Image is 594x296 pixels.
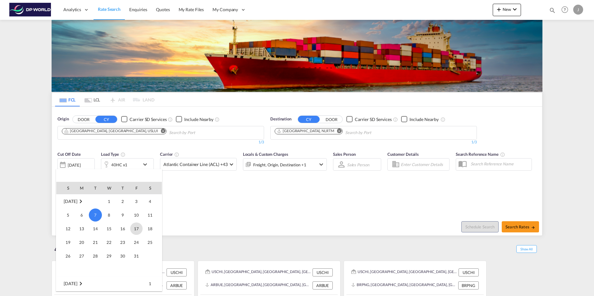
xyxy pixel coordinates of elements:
[130,250,143,262] span: 31
[144,222,156,235] span: 18
[75,182,89,194] th: M
[130,194,143,208] td: Friday October 3 2025
[117,222,129,235] span: 16
[89,235,102,249] td: Tuesday October 21 2025
[62,236,74,249] span: 19
[102,235,116,249] td: Wednesday October 22 2025
[75,250,88,262] span: 27
[116,249,130,263] td: Thursday October 30 2025
[102,182,116,194] th: W
[75,236,88,249] span: 20
[143,222,162,235] td: Saturday October 18 2025
[56,222,162,235] tr: Week 3
[116,235,130,249] td: Thursday October 23 2025
[89,182,102,194] th: T
[75,249,89,263] td: Monday October 27 2025
[103,222,115,235] span: 15
[56,276,102,290] td: November 2025
[56,263,162,277] tr: Week undefined
[116,208,130,222] td: Thursday October 9 2025
[56,182,162,291] md-calendar: Calendar
[75,208,89,222] td: Monday October 6 2025
[103,195,115,208] span: 1
[56,208,75,222] td: Sunday October 5 2025
[130,209,143,221] span: 10
[89,236,102,249] span: 21
[144,277,156,290] span: 1
[102,222,116,235] td: Wednesday October 15 2025
[56,222,75,235] td: Sunday October 12 2025
[144,236,156,249] span: 25
[143,235,162,249] td: Saturday October 25 2025
[75,209,88,221] span: 6
[102,249,116,263] td: Wednesday October 29 2025
[143,194,162,208] td: Saturday October 4 2025
[56,194,102,208] td: October 2025
[130,222,143,235] td: Friday October 17 2025
[64,199,77,204] span: [DATE]
[89,222,102,235] span: 14
[102,208,116,222] td: Wednesday October 8 2025
[75,222,89,235] td: Monday October 13 2025
[56,182,75,194] th: S
[62,222,74,235] span: 12
[89,208,102,222] td: Tuesday October 7 2025
[56,249,162,263] tr: Week 5
[117,236,129,249] span: 23
[117,209,129,221] span: 9
[64,281,77,286] span: [DATE]
[143,208,162,222] td: Saturday October 11 2025
[116,222,130,235] td: Thursday October 16 2025
[117,195,129,208] span: 2
[56,235,162,249] tr: Week 4
[89,249,102,263] td: Tuesday October 28 2025
[117,250,129,262] span: 30
[116,182,130,194] th: T
[62,209,74,221] span: 5
[62,250,74,262] span: 26
[103,209,115,221] span: 8
[56,249,75,263] td: Sunday October 26 2025
[103,236,115,249] span: 22
[56,194,162,208] tr: Week 1
[143,182,162,194] th: S
[56,208,162,222] tr: Week 2
[143,276,162,290] td: Saturday November 1 2025
[130,249,143,263] td: Friday October 31 2025
[130,235,143,249] td: Friday October 24 2025
[116,194,130,208] td: Thursday October 2 2025
[130,195,143,208] span: 3
[144,195,156,208] span: 4
[56,276,162,290] tr: Week 1
[102,194,116,208] td: Wednesday October 1 2025
[56,235,75,249] td: Sunday October 19 2025
[89,250,102,262] span: 28
[89,222,102,235] td: Tuesday October 14 2025
[89,209,102,222] span: 7
[75,235,89,249] td: Monday October 20 2025
[144,209,156,221] span: 11
[130,222,143,235] span: 17
[75,222,88,235] span: 13
[130,236,143,249] span: 24
[103,250,115,262] span: 29
[130,182,143,194] th: F
[130,208,143,222] td: Friday October 10 2025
